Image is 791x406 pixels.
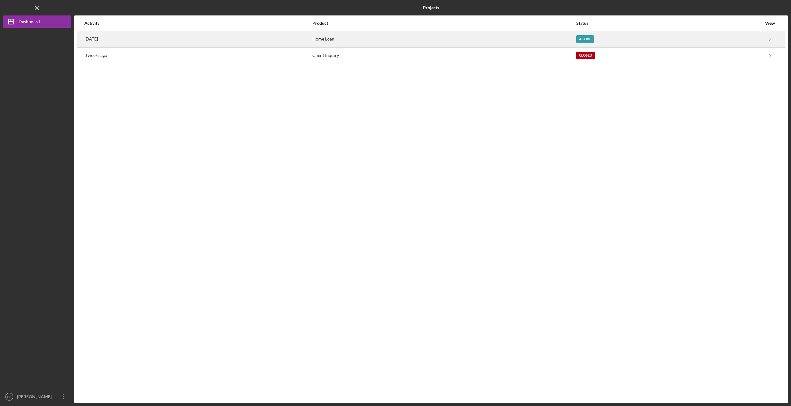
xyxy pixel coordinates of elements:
[576,35,594,43] div: Active
[19,15,40,29] div: Dashboard
[423,5,439,10] b: Projects
[762,21,778,26] div: View
[3,391,71,403] button: CC[PERSON_NAME]
[84,21,312,26] div: Activity
[3,15,71,28] button: Dashboard
[84,53,107,58] time: 2025-08-09 18:29
[312,32,576,47] div: Home Loan
[312,21,576,26] div: Product
[312,48,576,63] div: Client Inquiry
[84,36,98,41] time: 2025-09-01 11:51
[576,52,595,59] div: Closed
[7,395,11,399] text: CC
[15,391,56,404] div: [PERSON_NAME]
[576,21,762,26] div: Status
